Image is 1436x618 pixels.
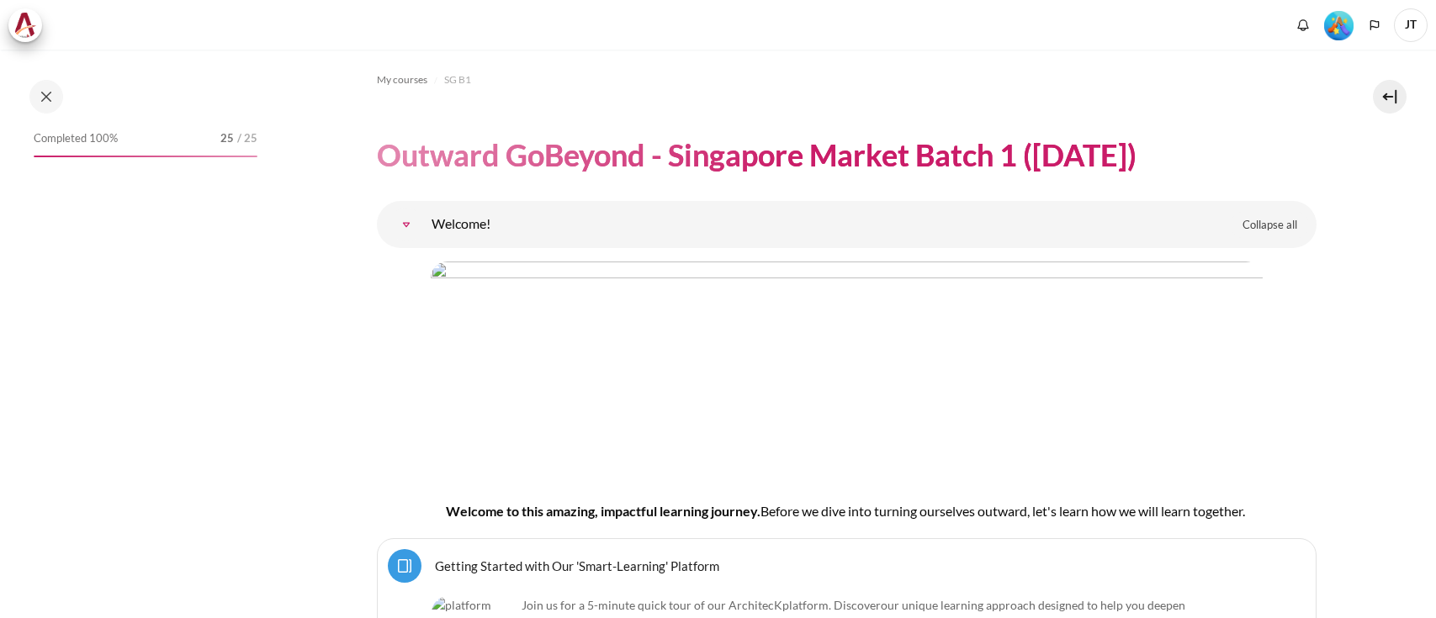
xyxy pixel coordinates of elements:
[1324,9,1354,40] div: Level #5
[377,66,1317,93] nav: Navigation bar
[1290,13,1316,38] div: Show notification window with no new notifications
[431,501,1263,521] h4: Welcome to this amazing, impactful learning journey.
[220,130,234,147] span: 25
[1394,8,1428,42] a: User menu
[760,503,769,519] span: B
[435,557,719,573] a: Getting Started with Our 'Smart-Learning' Platform
[13,13,37,38] img: Architeck
[8,8,50,42] a: Architeck Architeck
[769,503,1245,519] span: efore we dive into turning ourselves outward, let's learn how we will learn together.
[389,208,423,241] a: Welcome!
[377,72,427,87] span: My courses
[444,72,471,87] span: SG B1
[377,70,427,90] a: My courses
[1230,211,1310,240] a: Collapse all
[34,156,257,157] div: 100%
[1243,217,1297,234] span: Collapse all
[1394,8,1428,42] span: JT
[1362,13,1387,38] button: Languages
[237,130,257,147] span: / 25
[1324,11,1354,40] img: Level #5
[1317,9,1360,40] a: Level #5
[34,130,118,147] span: Completed 100%
[444,70,471,90] a: SG B1
[377,135,1137,175] h1: Outward GoBeyond - Singapore Market Batch 1 ([DATE])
